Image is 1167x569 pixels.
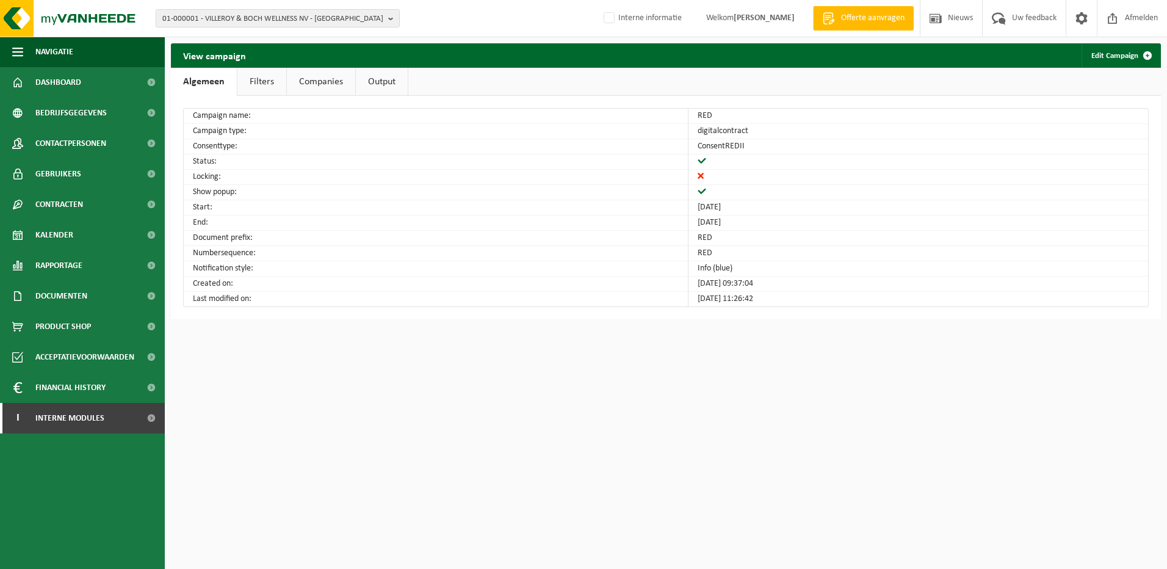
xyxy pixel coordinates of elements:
[688,216,1148,231] td: [DATE]
[184,139,688,154] td: Consenttype:
[184,124,688,139] td: Campaign type:
[184,170,688,185] td: Locking:
[184,216,688,231] td: End:
[35,37,73,67] span: Navigatie
[698,173,704,179] img: error.png
[184,246,688,261] td: Numbersequence:
[356,68,408,96] a: Output
[35,159,81,189] span: Gebruikers
[156,9,400,27] button: 01-000001 - VILLEROY & BOCH WELLNESS NV - [GEOGRAPHIC_DATA]
[171,43,258,67] h2: View campaign
[184,185,688,200] td: Show popup:
[162,10,383,28] span: 01-000001 - VILLEROY & BOCH WELLNESS NV - [GEOGRAPHIC_DATA]
[35,281,87,311] span: Documenten
[35,342,134,372] span: Acceptatievoorwaarden
[184,292,688,306] td: Last modified on:
[184,277,688,292] td: Created on:
[688,109,1148,124] td: RED
[35,189,83,220] span: Contracten
[698,188,706,194] img: check.png
[35,98,107,128] span: Bedrijfsgegevens
[184,261,688,277] td: Notification style:
[171,68,237,96] a: Algemeen
[688,261,1148,277] td: Info (blue)
[12,403,23,433] span: I
[1082,43,1160,68] a: Edit Campaign
[734,13,795,23] strong: [PERSON_NAME]
[35,372,106,403] span: Financial History
[813,6,914,31] a: Offerte aanvragen
[688,200,1148,216] td: [DATE]
[35,67,81,98] span: Dashboard
[35,128,106,159] span: Contactpersonen
[35,250,82,281] span: Rapportage
[688,292,1148,306] td: [DATE] 11:26:42
[688,246,1148,261] td: RED
[688,277,1148,292] td: [DATE] 09:37:04
[688,139,1148,154] td: ConsentREDII
[35,403,104,433] span: Interne modules
[184,154,688,170] td: Status:
[184,109,688,124] td: Campaign name:
[838,12,908,24] span: Offerte aanvragen
[35,311,91,342] span: Product Shop
[184,231,688,246] td: Document prefix:
[688,124,1148,139] td: digitalcontract
[35,220,73,250] span: Kalender
[601,9,682,27] label: Interne informatie
[184,200,688,216] td: Start:
[287,68,355,96] a: Companies
[688,231,1148,246] td: RED
[698,158,706,164] img: check.png
[237,68,286,96] a: Filters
